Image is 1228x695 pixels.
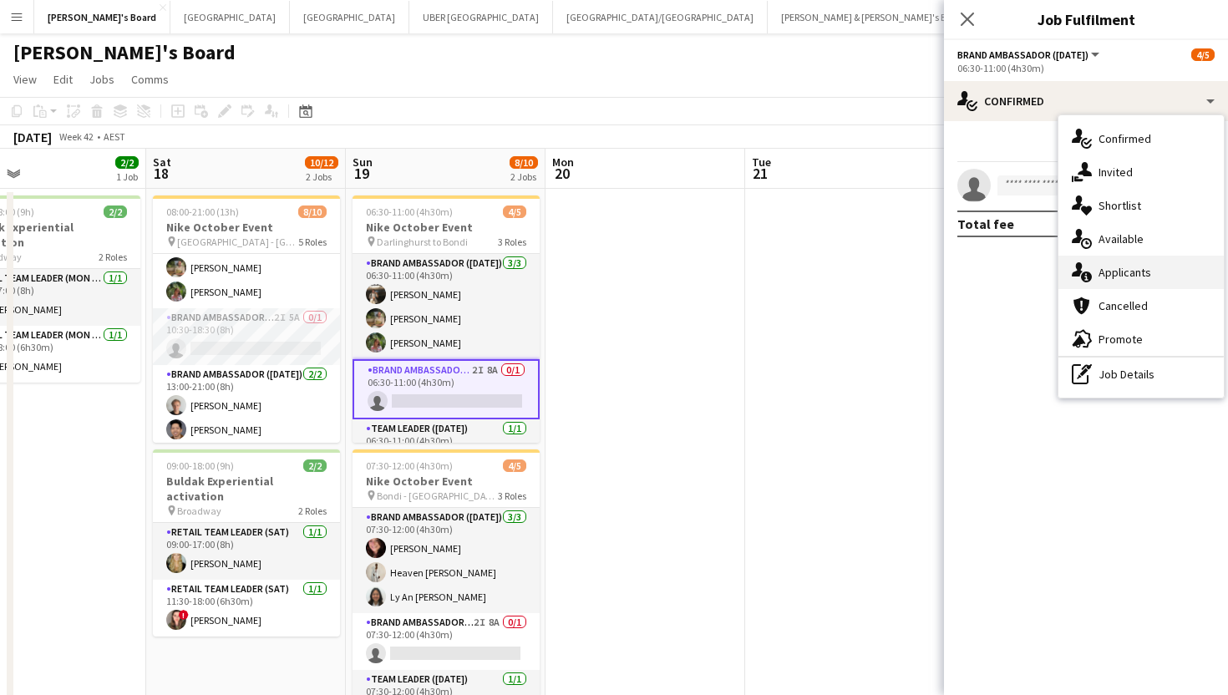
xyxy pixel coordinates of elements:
[353,359,540,419] app-card-role: Brand Ambassador ([DATE])2I8A0/106:30-11:00 (4h30m)
[353,508,540,613] app-card-role: Brand Ambassador ([DATE])3/307:30-12:00 (4h30m)[PERSON_NAME]Heaven [PERSON_NAME]Ly An [PERSON_NAME]
[99,251,127,263] span: 2 Roles
[353,195,540,443] app-job-card: 06:30-11:00 (4h30m)4/5Nike October Event Darlinghurst to Bondi3 RolesBrand Ambassador ([DATE])3/3...
[503,205,526,218] span: 4/5
[353,254,540,359] app-card-role: Brand Ambassador ([DATE])3/306:30-11:00 (4h30m)[PERSON_NAME][PERSON_NAME][PERSON_NAME]
[153,474,340,504] h3: Buldak Experiential activation
[353,613,540,670] app-card-role: Brand Ambassador ([DATE])2I8A0/107:30-12:00 (4h30m)
[153,365,340,446] app-card-role: Brand Ambassador ([DATE])2/213:00-21:00 (8h)[PERSON_NAME][PERSON_NAME]
[944,8,1228,30] h3: Job Fulfilment
[498,490,526,502] span: 3 Roles
[553,1,768,33] button: [GEOGRAPHIC_DATA]/[GEOGRAPHIC_DATA]
[177,505,221,517] span: Broadway
[1099,198,1141,213] span: Shortlist
[1099,131,1151,146] span: Confirmed
[104,205,127,218] span: 2/2
[409,1,553,33] button: UBER [GEOGRAPHIC_DATA]
[153,195,340,443] app-job-card: 08:00-21:00 (13h)8/10Nike October Event [GEOGRAPHIC_DATA] - [GEOGRAPHIC_DATA]5 RolesHeaven [PERSO...
[115,156,139,169] span: 2/2
[116,170,138,183] div: 1 Job
[83,68,121,90] a: Jobs
[552,155,574,170] span: Mon
[104,130,125,143] div: AEST
[957,48,1088,61] span: Brand Ambassador (Sunday)
[768,1,981,33] button: [PERSON_NAME] & [PERSON_NAME]'s Board
[89,72,114,87] span: Jobs
[153,308,340,365] app-card-role: Brand Ambassador ([DATE])2I5A0/110:30-18:30 (8h)
[957,62,1215,74] div: 06:30-11:00 (4h30m)
[550,164,574,183] span: 20
[13,129,52,145] div: [DATE]
[47,68,79,90] a: Edit
[510,156,538,169] span: 8/10
[177,236,298,248] span: [GEOGRAPHIC_DATA] - [GEOGRAPHIC_DATA]
[290,1,409,33] button: [GEOGRAPHIC_DATA]
[353,220,540,235] h3: Nike October Event
[179,610,189,620] span: !
[1099,265,1151,280] span: Applicants
[957,216,1014,232] div: Total fee
[53,72,73,87] span: Edit
[498,236,526,248] span: 3 Roles
[353,474,540,489] h3: Nike October Event
[510,170,537,183] div: 2 Jobs
[353,419,540,476] app-card-role: Team Leader ([DATE])1/106:30-11:00 (4h30m)
[350,164,373,183] span: 19
[1099,332,1143,347] span: Promote
[153,155,171,170] span: Sat
[153,580,340,637] app-card-role: RETAIL Team Leader (Sat)1/111:30-18:00 (6h30m)![PERSON_NAME]
[166,459,234,472] span: 09:00-18:00 (9h)
[298,205,327,218] span: 8/10
[305,156,338,169] span: 10/12
[153,523,340,580] app-card-role: RETAIL Team Leader (Sat)1/109:00-17:00 (8h)[PERSON_NAME]
[124,68,175,90] a: Comms
[34,1,170,33] button: [PERSON_NAME]'s Board
[131,72,169,87] span: Comms
[749,164,771,183] span: 21
[150,164,171,183] span: 18
[377,236,468,248] span: Darlinghurst to Bondi
[944,81,1228,121] div: Confirmed
[1099,231,1144,246] span: Available
[298,505,327,517] span: 2 Roles
[366,459,453,472] span: 07:30-12:00 (4h30m)
[1191,48,1215,61] span: 4/5
[377,490,498,502] span: Bondi - [GEOGRAPHIC_DATA]
[306,170,337,183] div: 2 Jobs
[752,155,771,170] span: Tue
[1099,165,1133,180] span: Invited
[1058,358,1224,391] div: Job Details
[957,48,1102,61] button: Brand Ambassador ([DATE])
[13,72,37,87] span: View
[13,40,236,65] h1: [PERSON_NAME]'s Board
[55,130,97,143] span: Week 42
[153,449,340,637] app-job-card: 09:00-18:00 (9h)2/2Buldak Experiential activation Broadway2 RolesRETAIL Team Leader (Sat)1/109:00...
[366,205,453,218] span: 06:30-11:00 (4h30m)
[7,68,43,90] a: View
[303,459,327,472] span: 2/2
[298,236,327,248] span: 5 Roles
[503,459,526,472] span: 4/5
[1099,298,1148,313] span: Cancelled
[166,205,239,218] span: 08:00-21:00 (13h)
[353,155,373,170] span: Sun
[170,1,290,33] button: [GEOGRAPHIC_DATA]
[153,220,340,235] h3: Nike October Event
